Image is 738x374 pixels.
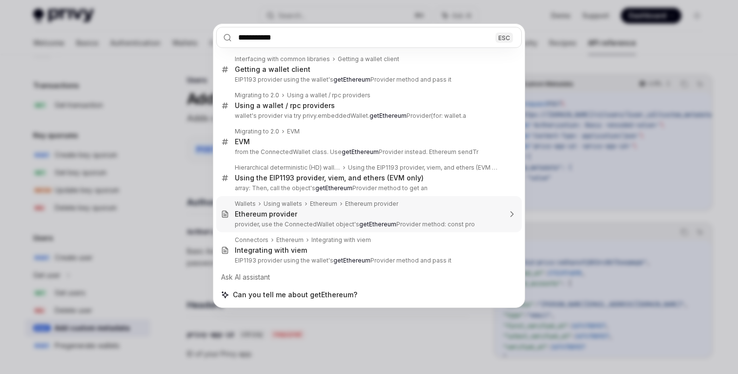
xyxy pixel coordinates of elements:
[235,184,501,192] p: array: Then, call the object's Provider method to get an
[235,112,501,120] p: wallet's provider via try privy.embeddedWallet. Provider(for: wallet.a
[333,76,370,83] b: getEthereum
[235,128,279,135] div: Migrating to 2.0
[235,55,330,63] div: Interfacing with common libraries
[287,128,300,135] div: EVM
[235,164,340,172] div: Hierarchical deterministic (HD) wallets
[287,91,370,99] div: Using a wallet / rpc providers
[235,200,256,208] div: Wallets
[348,164,501,172] div: Using the EIP1193 provider, viem, and ethers (EVM only)
[342,148,379,155] b: getEthereum
[235,236,268,244] div: Connectors
[235,210,297,219] div: Ethereum provider
[333,257,370,264] b: getEthereum
[233,290,357,300] span: Can you tell me about getEthereum?
[235,257,501,264] p: EIP1193 provider using the wallet's Provider method and pass it
[235,174,424,182] div: Using the EIP1193 provider, viem, and ethers (EVM only)
[235,220,501,228] p: provider, use the ConnectedWallet object's Provider method: const pro
[310,200,337,208] div: Ethereum
[235,101,335,110] div: Using a wallet / rpc providers
[264,200,302,208] div: Using wallets
[315,184,352,192] b: getEthereum
[495,32,513,43] div: ESC
[235,148,501,156] p: from the ConnectedWallet class. Use Provider instead. Ethereum sendTr
[276,236,304,244] div: Ethereum
[311,236,371,244] div: Integrating with viem
[235,246,307,255] div: Integrating with viem
[235,91,279,99] div: Migrating to 2.0
[369,112,407,119] b: getEthereum
[235,137,250,146] div: EVM
[235,65,310,74] div: Getting a wallet client
[345,200,398,208] div: Ethereum provider
[235,76,501,84] p: EIP1193 provider using the wallet's Provider method and pass it
[359,220,396,228] b: getEthereum
[216,268,522,286] div: Ask AI assistant
[338,55,399,63] div: Getting a wallet client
